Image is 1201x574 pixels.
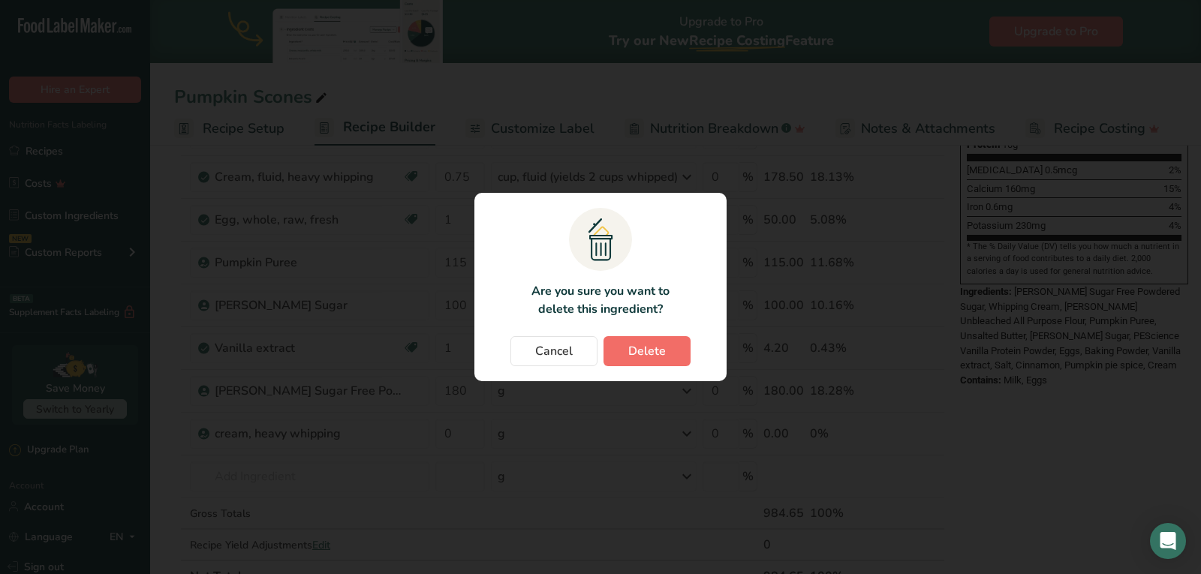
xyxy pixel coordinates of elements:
div: Open Intercom Messenger [1150,523,1186,559]
span: Delete [628,342,666,360]
span: Cancel [535,342,573,360]
p: Are you sure you want to delete this ingredient? [522,282,678,318]
button: Delete [604,336,691,366]
button: Cancel [510,336,597,366]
